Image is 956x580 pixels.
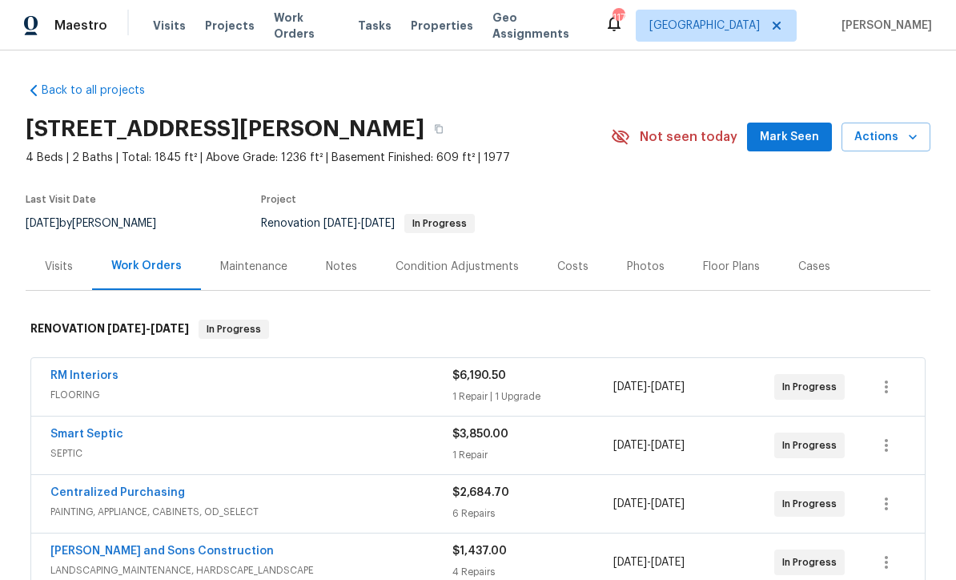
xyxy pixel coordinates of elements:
span: Project [261,195,296,204]
span: Maestro [54,18,107,34]
span: In Progress [782,554,843,570]
div: Notes [326,259,357,275]
span: In Progress [782,379,843,395]
span: Last Visit Date [26,195,96,204]
span: [DATE] [651,498,685,510]
span: Work Orders [274,10,339,42]
span: $2,684.70 [452,487,509,498]
span: Geo Assignments [492,10,585,42]
span: [GEOGRAPHIC_DATA] [649,18,760,34]
div: 117 [613,10,624,26]
span: SEPTIC [50,445,452,461]
span: PAINTING, APPLIANCE, CABINETS, OD_SELECT [50,504,452,520]
span: $6,190.50 [452,370,506,381]
span: - [613,496,685,512]
span: $3,850.00 [452,429,508,440]
span: [DATE] [151,323,189,334]
div: 1 Repair | 1 Upgrade [452,389,613,405]
span: Visits [153,18,186,34]
button: Mark Seen [747,123,832,152]
div: RENOVATION [DATE]-[DATE]In Progress [26,304,930,355]
div: Photos [627,259,665,275]
span: [DATE] [613,498,647,510]
span: - [107,323,189,334]
div: Visits [45,259,73,275]
h2: [STREET_ADDRESS][PERSON_NAME] [26,121,424,137]
span: Projects [205,18,255,34]
span: In Progress [782,496,843,512]
span: In Progress [406,219,473,228]
span: Not seen today [640,129,737,145]
span: Renovation [261,218,475,229]
span: $1,437.00 [452,546,507,557]
span: 4 Beds | 2 Baths | Total: 1845 ft² | Above Grade: 1236 ft² | Basement Finished: 609 ft² | 1977 [26,150,611,166]
span: - [323,218,395,229]
div: Costs [557,259,588,275]
span: - [613,554,685,570]
span: LANDSCAPING_MAINTENANCE, HARDSCAPE_LANDSCAPE [50,562,452,578]
div: by [PERSON_NAME] [26,214,175,233]
span: - [613,379,685,395]
div: 1 Repair [452,447,613,463]
div: 6 Repairs [452,505,613,522]
span: [DATE] [613,557,647,568]
div: 4 Repairs [452,564,613,580]
div: Floor Plans [703,259,760,275]
span: Actions [854,127,918,147]
span: Mark Seen [760,127,819,147]
div: Cases [798,259,830,275]
span: [DATE] [651,381,685,393]
span: [DATE] [651,557,685,568]
span: In Progress [782,437,843,453]
h6: RENOVATION [30,320,189,339]
span: [PERSON_NAME] [835,18,932,34]
span: FLOORING [50,387,452,403]
span: [DATE] [613,440,647,451]
span: [DATE] [107,323,146,334]
span: Properties [411,18,473,34]
span: Tasks [358,20,392,31]
a: [PERSON_NAME] and Sons Construction [50,546,274,557]
span: [DATE] [323,218,357,229]
div: Work Orders [111,258,182,274]
a: Back to all projects [26,83,179,99]
a: Centralized Purchasing [50,487,185,498]
span: [DATE] [613,381,647,393]
span: [DATE] [26,218,59,229]
button: Actions [842,123,930,152]
div: Condition Adjustments [396,259,519,275]
a: Smart Septic [50,429,123,440]
button: Copy Address [424,115,453,143]
span: [DATE] [651,440,685,451]
a: RM Interiors [50,370,118,381]
span: In Progress [200,321,267,337]
span: [DATE] [361,218,395,229]
div: Maintenance [220,259,287,275]
span: - [613,437,685,453]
